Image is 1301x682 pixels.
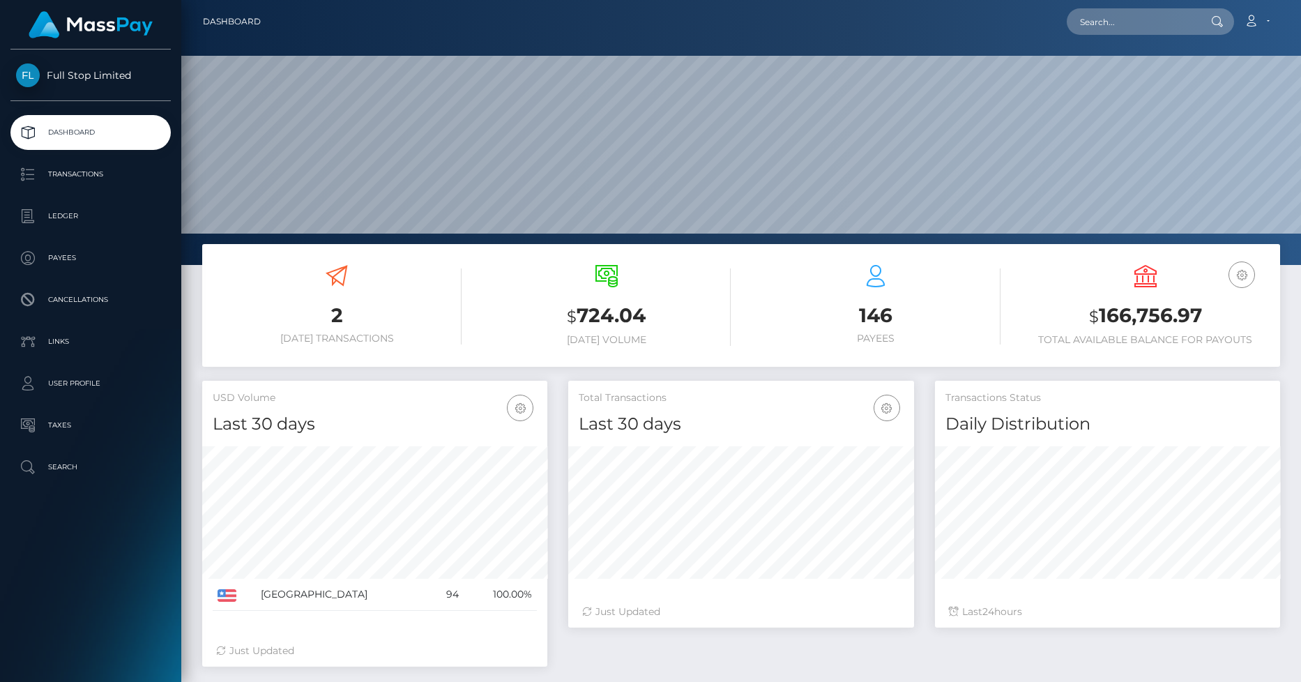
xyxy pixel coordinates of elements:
h6: Total Available Balance for Payouts [1021,334,1270,346]
img: MassPay Logo [29,11,153,38]
p: Search [16,457,165,478]
h4: Last 30 days [579,412,903,437]
a: Taxes [10,408,171,443]
h3: 146 [752,302,1001,329]
a: Dashboard [10,115,171,150]
p: Links [16,331,165,352]
h6: Payees [752,333,1001,344]
div: Last hours [949,605,1266,619]
h3: 724.04 [482,302,731,331]
span: Full Stop Limited [10,69,171,82]
img: Full Stop Limited [16,63,40,87]
a: Cancellations [10,282,171,317]
h4: Daily Distribution [945,412,1270,437]
h5: USD Volume [213,391,537,405]
a: Search [10,450,171,485]
small: $ [1089,307,1099,326]
div: Just Updated [216,644,533,658]
a: Ledger [10,199,171,234]
h5: Transactions Status [945,391,1270,405]
div: Just Updated [582,605,899,619]
p: User Profile [16,373,165,394]
h3: 166,756.97 [1021,302,1270,331]
td: 100.00% [464,579,537,611]
p: Payees [16,248,165,268]
a: Dashboard [203,7,261,36]
h3: 2 [213,302,462,329]
p: Transactions [16,164,165,185]
a: Payees [10,241,171,275]
small: $ [567,307,577,326]
p: Ledger [16,206,165,227]
p: Cancellations [16,289,165,310]
span: 24 [982,605,994,618]
td: 94 [430,579,464,611]
h6: [DATE] Transactions [213,333,462,344]
img: US.png [218,589,236,602]
h5: Total Transactions [579,391,903,405]
a: Transactions [10,157,171,192]
h4: Last 30 days [213,412,537,437]
input: Search... [1067,8,1198,35]
h6: [DATE] Volume [482,334,731,346]
a: Links [10,324,171,359]
p: Taxes [16,415,165,436]
p: Dashboard [16,122,165,143]
a: User Profile [10,366,171,401]
td: [GEOGRAPHIC_DATA] [256,579,431,611]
